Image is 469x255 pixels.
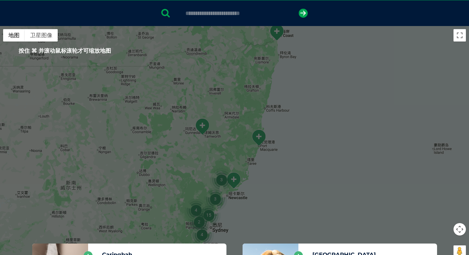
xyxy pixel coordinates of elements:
button: 显示街道地图 [3,29,25,42]
div: Port Macquarie [251,129,266,146]
div: 4 [184,198,208,222]
div: South Tamworth [194,118,210,135]
button: 显示卫星图像 [25,29,58,42]
button: 切换全屏视图 [453,29,466,42]
div: Tweed Heads [269,24,284,41]
div: 4 [190,223,214,246]
div: 3 [203,187,227,211]
button: 地图镜头控件 [453,223,466,235]
div: 15 [197,203,221,227]
div: 2 [187,210,211,234]
div: 3 [210,168,233,191]
div: Tanilba Bay [226,172,241,189]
